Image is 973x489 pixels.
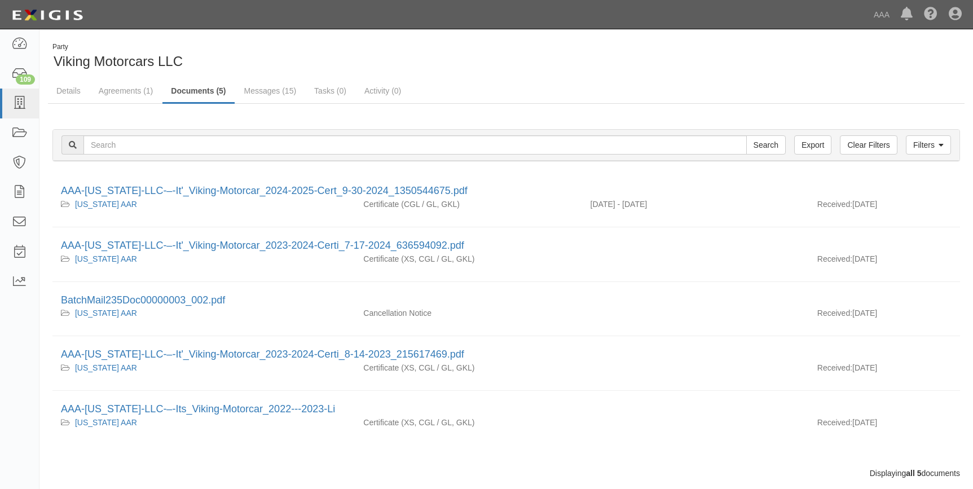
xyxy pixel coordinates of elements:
div: [DATE] [809,199,960,215]
div: Effective - Expiration [582,253,809,254]
div: Displaying documents [44,468,968,479]
div: Texas AAR [61,362,346,373]
div: Effective - Expiration [582,307,809,308]
a: AAA-[US_STATE]-LLC-–-It'_Viking-Motorcar_2024-2025-Cert_9-30-2024_1350544675.pdf [61,185,468,196]
div: Texas AAR [61,253,346,265]
div: Viking Motorcars LLC [48,42,498,71]
a: [US_STATE] AAR [75,254,137,263]
div: Texas AAR [61,199,346,210]
a: [US_STATE] AAR [75,363,137,372]
a: [US_STATE] AAR [75,309,137,318]
a: BatchMail235Doc00000003_002.pdf [61,294,225,306]
div: Texas AAR [61,307,346,319]
div: Texas AAR [61,417,346,428]
div: 109 [16,74,35,85]
p: Received: [817,362,852,373]
div: [DATE] [809,362,960,379]
div: Effective 09/11/2024 - Expiration 09/11/2025 [582,199,809,210]
div: Excess/Umbrella Liability Commercial General Liability / Garage Liability Garage Keepers Liability [355,362,582,373]
div: BatchMail235Doc00000003_002.pdf [61,293,952,308]
div: AAA-Texas-LLC-–-It'_Viking-Motorcar_2024-2025-Cert_9-30-2024_1350544675.pdf [61,184,952,199]
a: Clear Filters [840,135,897,155]
div: Party [52,42,183,52]
div: AAA-Texas-LLC-–-It'_Viking-Motorcar_2023-2024-Certi_7-17-2024_636594092.pdf [61,239,952,253]
a: Documents (5) [162,80,234,104]
div: Cancellation Notice [355,307,582,319]
div: Effective - Expiration [582,362,809,363]
a: AAA-[US_STATE]-LLC-–-It'_Viking-Motorcar_2023-2024-Certi_8-14-2023_215617469.pdf [61,349,464,360]
p: Received: [817,417,852,428]
span: Viking Motorcars LLC [54,54,183,69]
div: AAA-Texas-LLC-–-Its_Viking-Motorcar_2022---2023-Li [61,402,952,417]
div: Commercial General Liability / Garage Liability Garage Keepers Liability [355,199,582,210]
p: Received: [817,253,852,265]
a: Export [794,135,831,155]
a: [US_STATE] AAR [75,200,137,209]
input: Search [746,135,786,155]
p: Received: [817,199,852,210]
div: Excess/Umbrella Liability Commercial General Liability / Garage Liability Garage Keepers Liability [355,417,582,428]
a: Tasks (0) [306,80,355,102]
div: Excess/Umbrella Liability Commercial General Liability / Garage Liability Garage Keepers Liability [355,253,582,265]
div: [DATE] [809,417,960,434]
img: logo-5460c22ac91f19d4615b14bd174203de0afe785f0fc80cf4dbbc73dc1793850b.png [8,5,86,25]
i: Help Center - Complianz [924,8,937,21]
div: [DATE] [809,253,960,270]
a: Details [48,80,89,102]
a: Filters [906,135,951,155]
p: Received: [817,307,852,319]
a: Messages (15) [236,80,305,102]
a: AAA [868,3,895,26]
div: [DATE] [809,307,960,324]
a: Agreements (1) [90,80,161,102]
input: Search [83,135,747,155]
a: [US_STATE] AAR [75,418,137,427]
a: AAA-[US_STATE]-LLC-–-It'_Viking-Motorcar_2023-2024-Certi_7-17-2024_636594092.pdf [61,240,464,251]
div: AAA-Texas-LLC-–-It'_Viking-Motorcar_2023-2024-Certi_8-14-2023_215617469.pdf [61,347,952,362]
b: all 5 [906,469,921,478]
a: Activity (0) [356,80,410,102]
a: AAA-[US_STATE]-LLC-–-Its_Viking-Motorcar_2022---2023-Li [61,403,335,415]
